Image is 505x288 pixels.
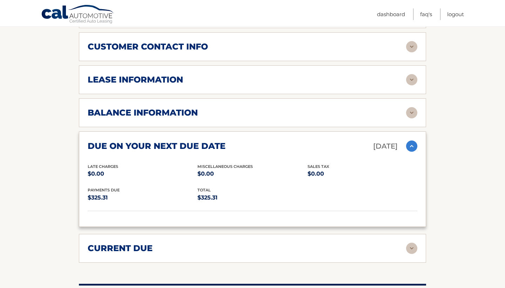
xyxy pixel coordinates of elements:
a: Logout [447,8,464,20]
a: Dashboard [377,8,405,20]
span: Miscellaneous Charges [197,164,253,169]
h2: customer contact info [88,41,208,52]
span: Sales Tax [308,164,329,169]
h2: lease information [88,74,183,85]
p: $325.31 [197,193,307,203]
span: Payments Due [88,188,120,192]
p: $0.00 [88,169,197,179]
img: accordion-rest.svg [406,41,417,52]
h2: balance information [88,107,198,118]
img: accordion-rest.svg [406,74,417,85]
span: Late Charges [88,164,118,169]
img: accordion-rest.svg [406,243,417,254]
p: $325.31 [88,193,197,203]
p: $0.00 [197,169,307,179]
p: $0.00 [308,169,417,179]
img: accordion-active.svg [406,140,417,152]
img: accordion-rest.svg [406,107,417,118]
span: total [197,188,211,192]
h2: current due [88,243,153,254]
a: FAQ's [420,8,432,20]
a: Cal Automotive [41,5,115,25]
p: [DATE] [373,140,398,152]
h2: due on your next due date [88,141,225,151]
